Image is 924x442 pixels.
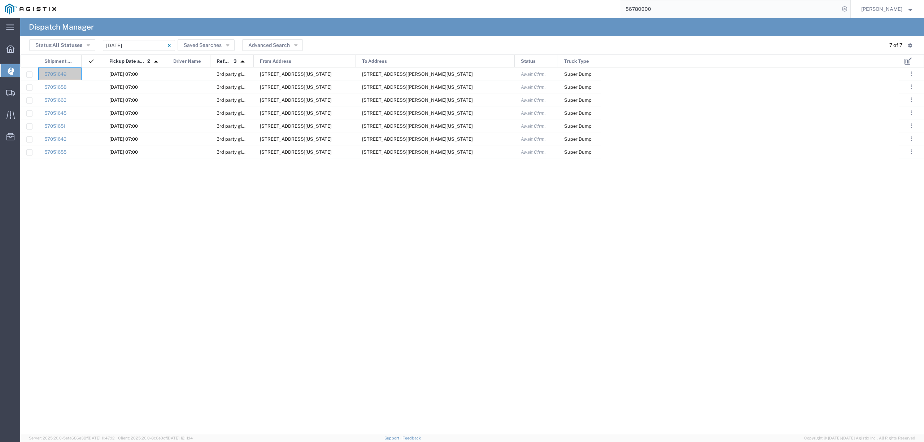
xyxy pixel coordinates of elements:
input: Search for shipment number, reference number [620,0,840,18]
span: 3rd party giveaway [217,110,258,116]
span: Await Cfrm. [521,149,546,155]
span: 3rd party giveaway [217,149,258,155]
span: Reference [217,55,231,68]
img: arrow-dropup.svg [150,56,162,67]
span: 308 W Alluvial Ave, Clovis, California, 93611, United States [260,84,332,90]
span: Server: 2025.20.0-5efa686e39f [29,436,115,440]
a: 57051655 [44,149,66,155]
span: 3rd party giveaway [217,71,258,77]
span: . . . [911,148,912,156]
a: 57051651 [44,123,65,129]
button: ... [906,69,916,79]
span: Await Cfrm. [521,71,546,77]
span: . . . [911,96,912,104]
span: Super Dump [564,84,592,90]
span: 3rd party giveaway [217,84,258,90]
span: Copyright © [DATE]-[DATE] Agistix Inc., All Rights Reserved [804,435,915,441]
span: Shipment No. [44,55,74,68]
button: ... [906,134,916,144]
span: 3rd party giveaway [217,123,258,129]
button: ... [906,108,916,118]
span: Await Cfrm. [521,110,546,116]
span: . . . [911,109,912,117]
a: 57051658 [44,84,66,90]
span: Truck Type [564,55,589,68]
span: . . . [911,135,912,143]
span: 308 W Alluvial Ave, Clovis, California, 93611, United States [260,123,332,129]
span: 3rd party giveaway [217,136,258,142]
button: [PERSON_NAME] [861,5,914,13]
span: To Address [362,55,387,68]
button: ... [906,147,916,157]
button: Status:All Statuses [29,39,95,51]
span: . . . [911,83,912,91]
a: Feedback [402,436,421,440]
span: Status [521,55,536,68]
span: 308 W Alluvial Ave, Clovis, California, 93611, United States [260,97,332,103]
span: [DATE] 12:11:14 [167,436,193,440]
span: 11368 N. Newmark Ave, Clovis, California, United States [362,84,473,90]
div: 7 of 7 [889,41,902,49]
span: Driver Name [173,55,201,68]
span: Client: 2025.20.0-8c6e0cf [118,436,193,440]
span: 308 W Alluvial Ave, Clovis, California, 93611, United States [260,110,332,116]
span: All Statuses [52,42,82,48]
span: Pickup Date and Time [109,55,145,68]
button: Advanced Search [242,39,303,51]
span: Super Dump [564,123,592,129]
span: 10/08/2025, 07:00 [109,123,138,129]
span: Await Cfrm. [521,84,546,90]
h4: Dispatch Manager [29,18,94,36]
span: 10/08/2025, 07:00 [109,97,138,103]
span: . . . [911,122,912,130]
span: Await Cfrm. [521,123,546,129]
span: 308 W Alluvial Ave, Clovis, California, 93611, United States [260,136,332,142]
span: Lorretta Ayala [861,5,902,13]
span: 10/08/2025, 07:00 [109,136,138,142]
span: 308 W Alluvial Ave, Clovis, California, 93611, United States [260,71,332,77]
a: Support [384,436,402,440]
span: Super Dump [564,149,592,155]
span: 2 [147,55,150,68]
span: 11368 N. Newmark Ave, Clovis, California, United States [362,149,473,155]
span: 10/08/2025, 07:00 [109,110,138,116]
span: 3rd party giveaway [217,97,258,103]
img: logo [5,4,56,14]
span: 11368 N. Newmark Ave, Clovis, California, United States [362,97,473,103]
a: 57051640 [44,136,66,142]
a: 57051645 [44,110,66,116]
span: 308 W Alluvial Ave, Clovis, California, 93611, United States [260,149,332,155]
span: . . . [911,70,912,78]
button: ... [906,82,916,92]
span: Super Dump [564,71,592,77]
span: Await Cfrm. [521,136,546,142]
span: [DATE] 11:47:12 [88,436,115,440]
span: 11368 N. Newmark Ave, Clovis, California, United States [362,136,473,142]
span: From Address [260,55,291,68]
span: 3 [234,55,237,68]
button: ... [906,121,916,131]
span: 10/08/2025, 07:00 [109,71,138,77]
span: Super Dump [564,110,592,116]
span: 11368 N. Newmark Ave, Clovis, California, United States [362,110,473,116]
img: arrow-dropup.svg [237,56,248,67]
span: 11368 N. Newmark Ave, Clovis, California, United States [362,123,473,129]
a: 57051649 [44,71,66,77]
span: Await Cfrm. [521,97,546,103]
span: 10/08/2025, 07:00 [109,149,138,155]
span: 10/08/2025, 07:00 [109,84,138,90]
button: ... [906,95,916,105]
span: 11368 N. Newmark Ave, Clovis, California, United States [362,71,473,77]
a: 57051660 [44,97,66,103]
button: Saved Searches [178,39,235,51]
img: icon [88,58,95,65]
span: Super Dump [564,97,592,103]
span: Super Dump [564,136,592,142]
